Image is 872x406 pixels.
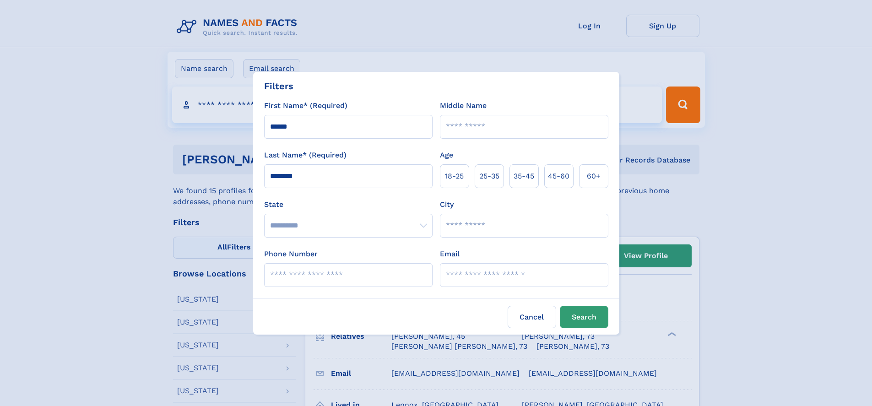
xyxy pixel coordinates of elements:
span: 35‑45 [514,171,534,182]
label: Last Name* (Required) [264,150,347,161]
span: 25‑35 [479,171,499,182]
button: Search [560,306,608,328]
div: Filters [264,79,293,93]
label: City [440,199,454,210]
span: 18‑25 [445,171,464,182]
label: First Name* (Required) [264,100,347,111]
label: Phone Number [264,249,318,260]
label: Email [440,249,460,260]
label: State [264,199,433,210]
label: Middle Name [440,100,487,111]
span: 60+ [587,171,601,182]
span: 45‑60 [548,171,569,182]
label: Cancel [508,306,556,328]
label: Age [440,150,453,161]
